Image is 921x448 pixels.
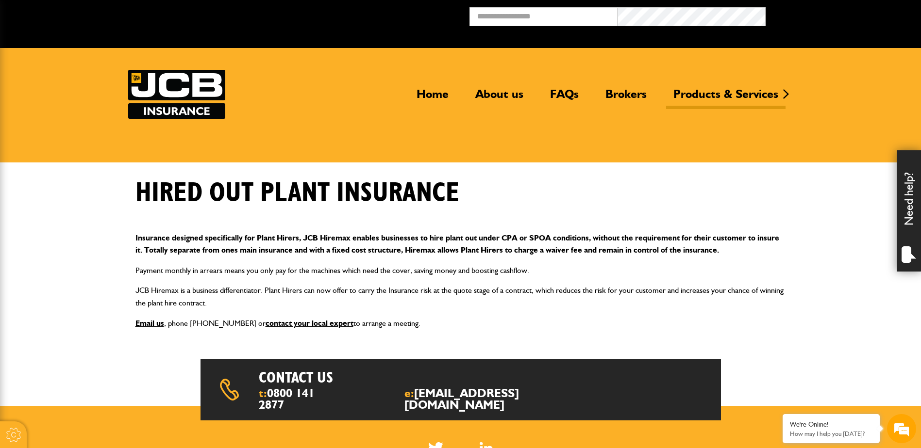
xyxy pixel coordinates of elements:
[135,317,786,330] p: , phone [PHONE_NUMBER] or to arrange a meeting.
[259,386,315,412] a: 0800 141 2877
[135,319,164,328] a: Email us
[135,177,459,209] h1: Hired out plant insurance
[128,70,225,119] img: JCB Insurance Services logo
[897,150,921,272] div: Need help?
[468,87,531,109] a: About us
[128,70,225,119] a: JCB Insurance Services
[598,87,654,109] a: Brokers
[259,387,323,411] span: t:
[543,87,586,109] a: FAQs
[266,319,353,328] a: contact your local expert
[766,7,914,22] button: Broker Login
[259,368,486,387] h2: Contact us
[404,386,519,412] a: [EMAIL_ADDRESS][DOMAIN_NAME]
[790,430,872,437] p: How may I help you today?
[790,420,872,429] div: We're Online!
[135,232,786,256] p: Insurance designed specifically for Plant Hirers, JCB Hiremax enables businesses to hire plant ou...
[409,87,456,109] a: Home
[404,387,568,411] span: e:
[135,284,786,309] p: JCB Hiremax is a business differentiator. Plant Hirers can now offer to carry the Insurance risk ...
[135,264,786,277] p: Payment monthly in arrears means you only pay for the machines which need the cover, saving money...
[666,87,786,109] a: Products & Services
